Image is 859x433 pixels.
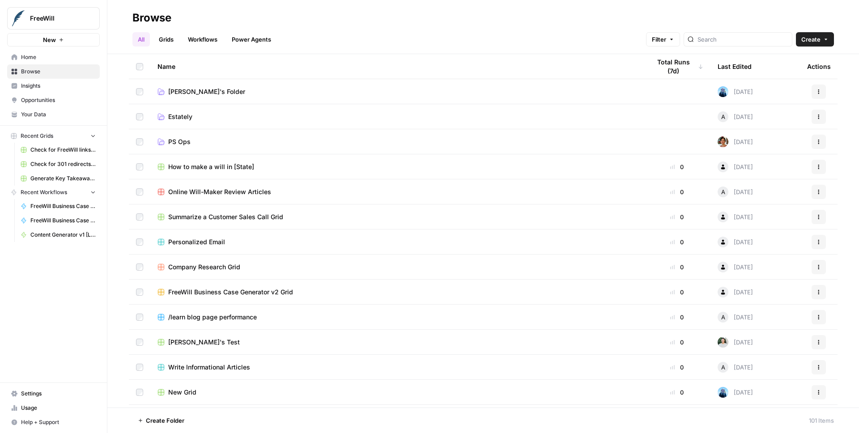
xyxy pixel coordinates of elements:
a: [PERSON_NAME]'s Test [157,338,636,347]
button: Create Folder [132,413,190,428]
span: Usage [21,404,96,412]
div: [DATE] [718,387,753,398]
a: [PERSON_NAME]'s Folder [157,87,636,96]
div: [DATE] [718,287,753,297]
span: Help + Support [21,418,96,426]
a: Home [7,50,100,64]
a: New Grid [157,388,636,397]
span: A [721,363,725,372]
a: FreeWill Business Case Generator v2 [17,199,100,213]
span: Generate Key Takeaways from Webinar Transcripts [30,174,96,183]
span: A [721,313,725,322]
span: FreeWill Business Case Generator v3 [[PERSON_NAME] Editing] [30,216,96,225]
a: Check for FreeWill links on partner's external website [17,143,100,157]
a: Settings [7,386,100,401]
div: 101 Items [809,416,834,425]
div: [DATE] [718,212,753,222]
span: Filter [652,35,666,44]
div: 0 [651,187,703,196]
img: n0mw28c6b1aidu35u8ho3rjw5loq [718,337,728,348]
div: 0 [651,313,703,322]
span: Create [801,35,821,44]
button: Help + Support [7,415,100,429]
span: Your Data [21,110,96,119]
a: Grids [153,32,179,47]
span: FreeWill [30,14,84,23]
span: New [43,35,56,44]
img: FreeWill Logo [10,10,26,26]
a: Opportunities [7,93,100,107]
span: Write Informational Articles [168,363,250,372]
a: Power Agents [226,32,276,47]
a: Content Generator v1 [LIVE] [17,228,100,242]
a: All [132,32,150,47]
div: 0 [651,363,703,372]
span: Recent Grids [21,132,53,140]
div: [DATE] [718,312,753,323]
span: Create Folder [146,416,184,425]
a: FreeWill Business Case Generator v3 [[PERSON_NAME] Editing] [17,213,100,228]
a: How to make a will in [State] [157,162,636,171]
button: Filter [646,32,680,47]
a: Generate Key Takeaways from Webinar Transcripts [17,171,100,186]
div: Browse [132,11,171,25]
a: Personalized Email [157,238,636,246]
img: 8b0o61f2bnlbq1xhh7yx6aw3qno9 [718,387,728,398]
div: [DATE] [718,362,753,373]
div: [DATE] [718,337,753,348]
div: Last Edited [718,54,752,79]
div: [DATE] [718,111,753,122]
span: FreeWill Business Case Generator v2 Grid [168,288,293,297]
span: A [721,112,725,121]
span: Settings [21,390,96,398]
span: Check for 301 redirects on page Grid [30,160,96,168]
input: Search [697,35,788,44]
span: Summarize a Customer Sales Call Grid [168,212,283,221]
a: Workflows [183,32,223,47]
span: Online Will-Maker Review Articles [168,187,271,196]
div: [DATE] [718,136,753,147]
span: Recent Workflows [21,188,67,196]
img: 8b0o61f2bnlbq1xhh7yx6aw3qno9 [718,86,728,97]
div: 0 [651,238,703,246]
a: Estately [157,112,636,121]
span: /learn blog page performance [168,313,257,322]
a: Your Data [7,107,100,122]
button: Recent Workflows [7,186,100,199]
div: 0 [651,338,703,347]
div: 0 [651,388,703,397]
a: PS Ops [157,137,636,146]
a: /learn blog page performance [157,313,636,322]
div: Actions [807,54,831,79]
a: Company Research Grid [157,263,636,272]
span: Estately [168,112,192,121]
div: 0 [651,162,703,171]
span: How to make a will in [State] [168,162,254,171]
span: Check for FreeWill links on partner's external website [30,146,96,154]
div: [DATE] [718,237,753,247]
div: [DATE] [718,86,753,97]
a: Insights [7,79,100,93]
button: New [7,33,100,47]
div: [DATE] [718,161,753,172]
div: [DATE] [718,262,753,272]
div: 0 [651,212,703,221]
a: Check for 301 redirects on page Grid [17,157,100,171]
span: Home [21,53,96,61]
img: tqfto6xzj03xihz2u5tjniycm4e3 [718,136,728,147]
span: [PERSON_NAME]'s Test [168,338,240,347]
span: Personalized Email [168,238,225,246]
div: Total Runs (7d) [651,54,703,79]
a: Browse [7,64,100,79]
button: Recent Grids [7,129,100,143]
span: New Grid [168,388,196,397]
span: Browse [21,68,96,76]
span: Insights [21,82,96,90]
a: Online Will-Maker Review Articles [157,187,636,196]
div: [DATE] [718,187,753,197]
a: Write Informational Articles [157,363,636,372]
span: Content Generator v1 [LIVE] [30,231,96,239]
span: [PERSON_NAME]'s Folder [168,87,245,96]
span: FreeWill Business Case Generator v2 [30,202,96,210]
span: Opportunities [21,96,96,104]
